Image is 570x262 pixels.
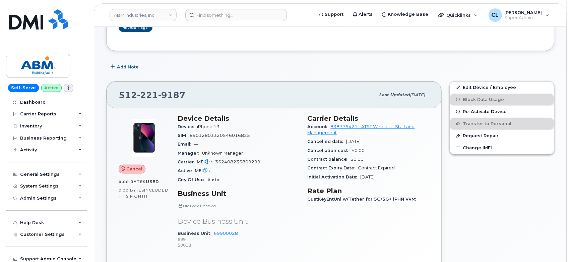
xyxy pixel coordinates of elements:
[388,11,428,18] span: Knowledge Base
[410,92,425,97] span: [DATE]
[213,168,217,173] span: —
[505,15,542,20] span: Super Admin
[119,90,185,100] span: 512
[178,242,300,248] p: 50018
[348,8,377,21] a: Alerts
[352,148,365,153] span: $0.00
[178,237,300,242] p: 699
[178,168,213,173] span: Active IMEI
[308,197,420,202] span: CustKeyEntUnl w/Tether for 5G/5G+ iPHN VVM
[450,130,554,142] button: Request Repair
[137,90,158,100] span: 221
[124,118,164,158] img: image20231002-3703462-1ig824h.jpeg
[379,92,410,97] span: Last updated
[178,217,300,226] p: Device Business Unit
[178,133,190,138] span: SIM
[346,139,361,144] span: [DATE]
[178,114,300,122] h3: Device Details
[106,61,144,73] button: Add Note
[178,231,214,236] span: Business Unit
[308,114,430,122] h3: Carrier Details
[119,188,144,193] span: 0.00 Bytes
[117,64,139,70] span: Add Note
[178,203,300,209] p: HR Lock Enabled
[308,174,361,179] span: Initial Activation Date
[308,124,415,135] a: 838775421 - AT&T Wireless - Staff and Management
[190,133,250,138] span: 89012803320546016825
[308,139,346,144] span: Cancelled date
[214,231,238,236] a: 69900028
[178,151,202,156] span: Manager
[434,8,483,22] div: Quicklinks
[178,159,215,164] span: Carrier IMEI
[178,124,197,129] span: Device
[207,177,220,182] span: Austin
[215,159,260,164] span: 352408235809299
[119,23,152,32] a: Add tags
[308,187,430,195] h3: Rate Plan
[202,151,243,156] span: Unknown Manager
[446,12,471,18] span: Quicklinks
[450,106,554,118] button: Re-Activate Device
[178,142,194,147] span: Email
[450,118,554,130] button: Transfer to Personal
[158,90,185,100] span: 9187
[197,124,219,129] span: iPhone 13
[110,9,177,21] a: ABM Industries, Inc.
[463,109,507,114] span: Re-Activate Device
[358,165,395,170] span: Contract Expired
[351,157,364,162] span: $0.00
[308,148,352,153] span: Cancellation cost
[185,9,287,21] input: Find something...
[119,179,146,184] span: 0.00 Bytes
[325,11,343,18] span: Support
[359,11,373,18] span: Alerts
[450,142,554,154] button: Change IMEI
[308,157,351,162] span: Contract balance
[178,190,300,198] h3: Business Unit
[361,174,375,179] span: [DATE]
[450,82,554,94] a: Edit Device / Employee
[178,177,207,182] span: City Of Use
[194,142,198,147] span: —
[505,10,542,15] span: [PERSON_NAME]
[146,179,159,184] span: used
[484,8,554,22] div: Carl Larrison
[126,166,142,172] span: Cancel
[377,8,433,21] a: Knowledge Base
[492,11,499,19] span: CL
[450,94,554,106] button: Block Data Usage
[119,188,169,199] span: included this month
[308,165,358,170] span: Contract Expiry Date
[308,124,331,129] span: Account
[314,8,348,21] a: Support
